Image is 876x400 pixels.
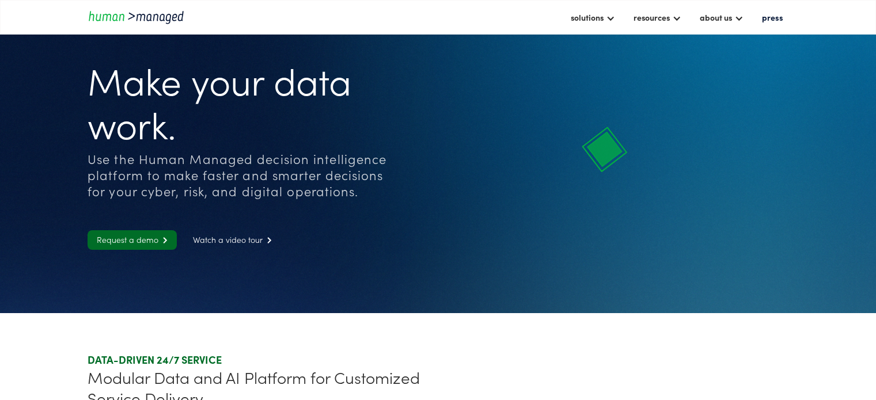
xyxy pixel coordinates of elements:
[756,7,788,27] a: press
[88,58,389,145] h1: Make your data work.
[634,10,670,24] div: resources
[88,9,191,25] a: home
[88,353,433,367] div: DATA-DRIVEN 24/7 SERVICE
[694,7,749,27] div: about us
[88,151,389,199] div: Use the Human Managed decision intelligence platform to make faster and smarter decisions for you...
[628,7,687,27] div: resources
[184,230,281,250] a: Watch a video tour
[571,10,604,24] div: solutions
[88,230,177,250] a: Request a demo
[263,237,272,244] span: 
[565,7,621,27] div: solutions
[158,237,168,244] span: 
[700,10,732,24] div: about us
